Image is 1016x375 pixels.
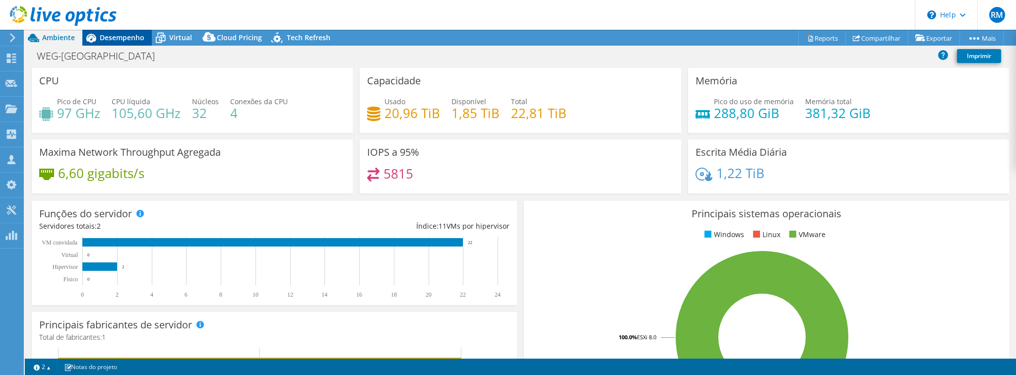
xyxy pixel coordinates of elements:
[169,33,192,42] span: Virtual
[185,291,188,298] text: 6
[57,108,100,119] h4: 97 GHz
[39,319,192,330] h3: Principais fabricantes de servidor
[253,291,258,298] text: 10
[58,168,144,179] h4: 6,60 gigabits/s
[959,30,1004,46] a: Mais
[39,208,132,219] h3: Funções do servidor
[957,49,1001,63] a: Imprimir
[391,291,397,298] text: 18
[989,7,1005,23] span: RM
[219,291,222,298] text: 8
[42,239,77,246] text: VM convidada
[426,291,432,298] text: 20
[112,108,181,119] h4: 105,60 GHz
[451,97,486,106] span: Disponível
[798,30,846,46] a: Reports
[62,251,78,258] text: Virtual
[53,263,78,270] text: Hipervisor
[805,97,852,106] span: Memória total
[702,229,744,240] li: Windows
[57,361,124,373] a: Notas do projeto
[287,33,330,42] span: Tech Refresh
[274,221,509,232] div: Índice: VMs por hipervisor
[696,75,737,86] h3: Memória
[367,147,419,158] h3: IOPS a 95%
[230,97,288,106] span: Conexões da CPU
[714,108,794,119] h4: 288,80 GiB
[122,264,125,269] text: 2
[192,97,219,106] span: Núcleos
[511,108,567,119] h4: 22,81 TiB
[845,30,908,46] a: Compartilhar
[230,108,288,119] h4: 4
[908,30,960,46] a: Exportar
[100,33,144,42] span: Desempenho
[439,221,446,231] span: 11
[511,97,527,106] span: Total
[619,333,637,341] tspan: 100.0%
[39,147,221,158] h3: Maxima Network Throughput Agregada
[39,75,59,86] h3: CPU
[192,108,219,119] h4: 32
[714,97,794,106] span: Pico do uso de memória
[87,252,90,257] text: 0
[460,291,466,298] text: 22
[217,33,262,42] span: Cloud Pricing
[39,332,509,343] h4: Total de fabricantes:
[81,291,84,298] text: 0
[384,97,405,106] span: Usado
[356,291,362,298] text: 16
[32,51,170,62] h1: WEG-[GEOGRAPHIC_DATA]
[97,221,101,231] span: 2
[287,291,293,298] text: 12
[42,33,75,42] span: Ambiente
[39,221,274,232] div: Servidores totais:
[150,291,153,298] text: 4
[927,10,936,19] svg: \n
[63,276,78,283] tspan: Físico
[751,229,780,240] li: Linux
[787,229,825,240] li: VMware
[468,240,472,245] text: 22
[637,333,656,341] tspan: ESXi 8.0
[531,208,1002,219] h3: Principais sistemas operacionais
[87,277,90,282] text: 0
[57,97,96,106] span: Pico de CPU
[367,75,421,86] h3: Capacidade
[321,291,327,298] text: 14
[451,108,500,119] h4: 1,85 TiB
[112,97,150,106] span: CPU líquida
[383,168,413,179] h4: 5815
[102,332,106,342] span: 1
[805,108,871,119] h4: 381,32 GiB
[716,168,764,179] h4: 1,22 TiB
[495,291,501,298] text: 24
[27,361,58,373] a: 2
[384,108,440,119] h4: 20,96 TiB
[696,147,787,158] h3: Escrita Média Diária
[116,291,119,298] text: 2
